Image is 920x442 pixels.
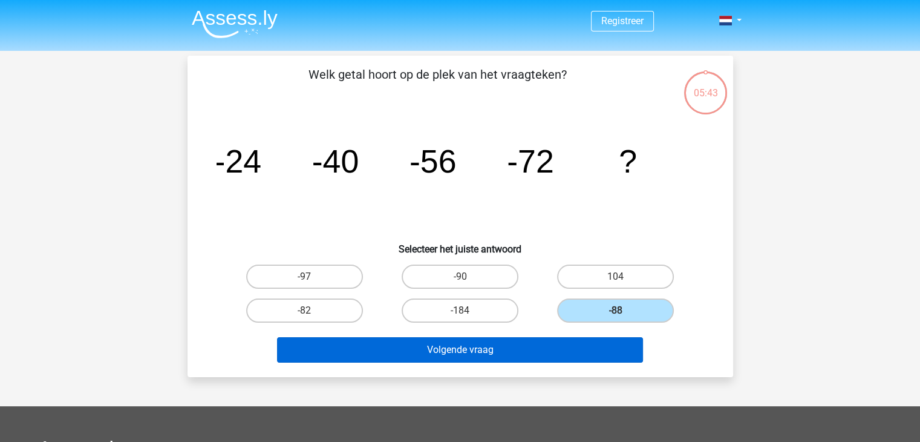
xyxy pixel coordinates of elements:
[277,337,643,363] button: Volgende vraag
[246,265,363,289] label: -97
[683,70,728,101] div: 05:43
[246,299,363,323] label: -82
[601,15,644,27] a: Registreer
[214,143,261,179] tspan: -24
[192,10,278,38] img: Assessly
[207,234,714,255] h6: Selecteer het juiste antwoord
[402,299,518,323] label: -184
[312,143,359,179] tspan: -40
[557,299,674,323] label: -88
[409,143,456,179] tspan: -56
[402,265,518,289] label: -90
[507,143,554,179] tspan: -72
[557,265,674,289] label: 104
[619,143,637,179] tspan: ?
[207,65,668,102] p: Welk getal hoort op de plek van het vraagteken?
